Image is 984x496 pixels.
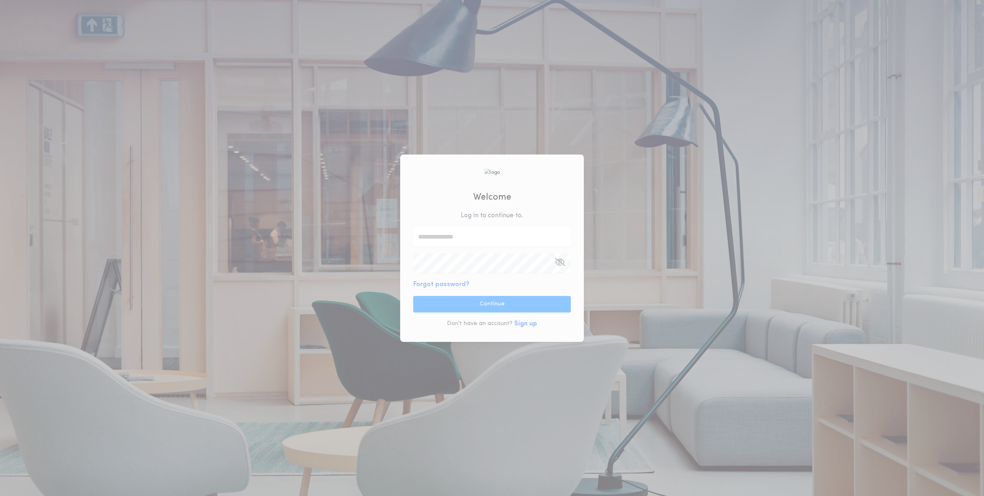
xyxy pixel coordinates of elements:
[473,191,511,204] h2: Welcome
[413,296,571,312] button: Continue
[413,280,469,289] button: Forgot password?
[461,211,523,221] p: Log in to continue to .
[514,319,537,329] button: Sign up
[447,320,512,328] p: Don't have an account?
[484,168,500,176] img: logo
